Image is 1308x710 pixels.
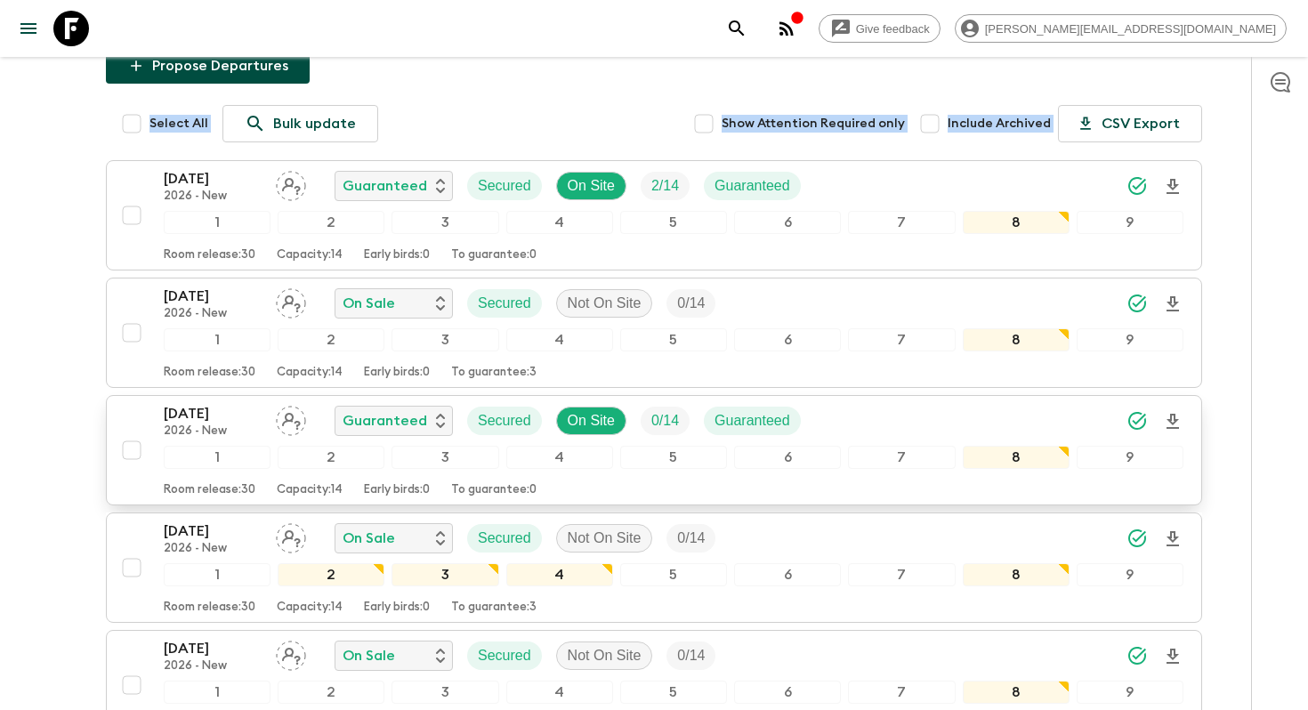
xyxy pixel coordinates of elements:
div: 8 [963,328,1070,351]
div: On Site [556,172,626,200]
span: Assign pack leader [276,411,306,425]
div: 2 [278,211,384,234]
div: 2 [278,563,384,586]
p: On Site [568,175,615,197]
p: To guarantee: 0 [451,248,537,262]
div: 3 [392,681,498,704]
p: Not On Site [568,528,642,549]
p: 2 / 14 [651,175,679,197]
div: 8 [963,211,1070,234]
p: Early birds: 0 [364,601,430,615]
div: 7 [848,328,955,351]
a: Bulk update [222,105,378,142]
div: 7 [848,681,955,704]
p: Early birds: 0 [364,483,430,497]
p: Bulk update [273,113,356,134]
div: Secured [467,407,542,435]
p: On Sale [343,645,395,666]
p: 0 / 14 [677,645,705,666]
p: Secured [478,175,531,197]
div: 7 [848,446,955,469]
div: 6 [734,328,841,351]
p: Not On Site [568,293,642,314]
div: 6 [734,563,841,586]
span: Give feedback [846,22,940,36]
p: 0 / 14 [677,528,705,549]
p: On Sale [343,528,395,549]
div: 1 [164,563,270,586]
div: Secured [467,289,542,318]
p: Secured [478,645,531,666]
p: Room release: 30 [164,366,255,380]
p: On Sale [343,293,395,314]
span: Show Attention Required only [722,115,905,133]
p: Guaranteed [343,175,427,197]
p: On Site [568,410,615,432]
p: 2026 - New [164,424,262,439]
div: 3 [392,446,498,469]
p: Early birds: 0 [364,248,430,262]
svg: Download Onboarding [1162,411,1183,432]
div: 5 [620,211,727,234]
div: 3 [392,328,498,351]
div: 7 [848,211,955,234]
div: Trip Fill [666,289,715,318]
div: 2 [278,328,384,351]
p: 2026 - New [164,190,262,204]
p: Room release: 30 [164,483,255,497]
div: 9 [1077,328,1183,351]
p: 0 / 14 [651,410,679,432]
p: 2026 - New [164,659,262,674]
p: Guaranteed [343,410,427,432]
div: 6 [734,211,841,234]
button: [DATE]2026 - NewAssign pack leaderGuaranteedSecuredOn SiteTrip FillGuaranteed123456789Room releas... [106,395,1202,505]
div: 3 [392,211,498,234]
div: 9 [1077,211,1183,234]
p: Capacity: 14 [277,366,343,380]
p: 2026 - New [164,307,262,321]
div: 8 [963,563,1070,586]
button: [DATE]2026 - NewAssign pack leaderOn SaleSecuredNot On SiteTrip Fill123456789Room release:30Capac... [106,278,1202,388]
div: 3 [392,563,498,586]
div: Secured [467,524,542,553]
div: 7 [848,563,955,586]
svg: Synced Successfully [1126,528,1148,549]
svg: Download Onboarding [1162,528,1183,550]
svg: Synced Successfully [1126,175,1148,197]
p: To guarantee: 0 [451,483,537,497]
a: Give feedback [819,14,941,43]
p: Not On Site [568,645,642,666]
p: Room release: 30 [164,601,255,615]
span: Select All [149,115,208,133]
div: Trip Fill [666,641,715,670]
div: 9 [1077,563,1183,586]
p: [DATE] [164,520,262,542]
p: Early birds: 0 [364,366,430,380]
div: 9 [1077,446,1183,469]
div: 9 [1077,681,1183,704]
svg: Synced Successfully [1126,293,1148,314]
div: 6 [734,446,841,469]
span: Assign pack leader [276,294,306,308]
div: Not On Site [556,289,653,318]
div: 4 [506,446,613,469]
button: menu [11,11,46,46]
p: Room release: 30 [164,248,255,262]
p: [DATE] [164,638,262,659]
div: 5 [620,563,727,586]
p: To guarantee: 3 [451,601,537,615]
p: Secured [478,410,531,432]
div: Secured [467,641,542,670]
button: [DATE]2026 - NewAssign pack leaderOn SaleSecuredNot On SiteTrip Fill123456789Room release:30Capac... [106,512,1202,623]
span: Assign pack leader [276,646,306,660]
div: 8 [963,446,1070,469]
div: 6 [734,681,841,704]
span: Assign pack leader [276,528,306,543]
svg: Download Onboarding [1162,646,1183,667]
p: Guaranteed [715,175,790,197]
div: 1 [164,211,270,234]
p: Capacity: 14 [277,601,343,615]
div: Trip Fill [641,172,690,200]
svg: Synced Successfully [1126,645,1148,666]
svg: Synced Successfully [1126,410,1148,432]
